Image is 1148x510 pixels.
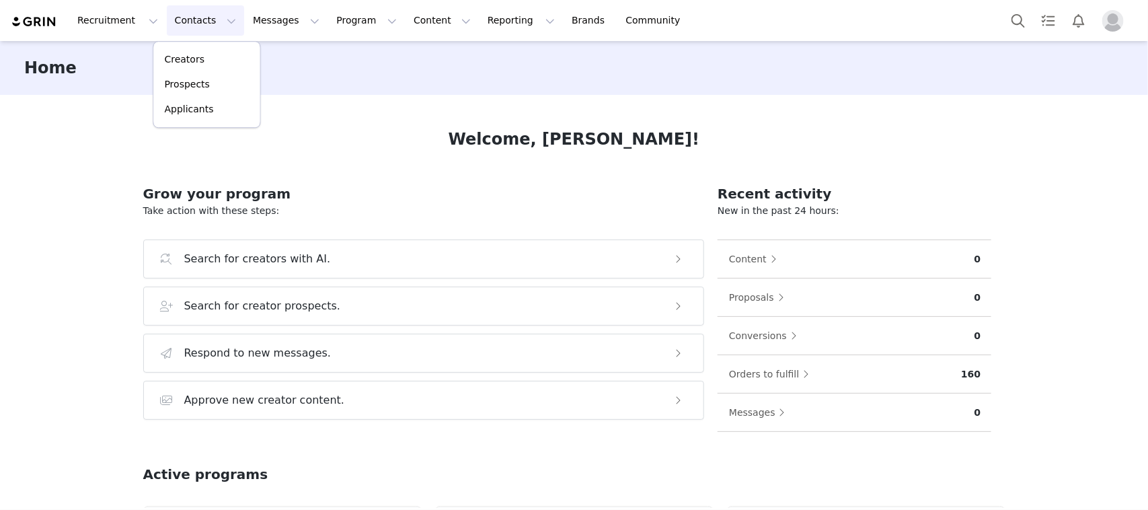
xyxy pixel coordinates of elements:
button: Orders to fulfill [728,363,816,385]
h3: Search for creators with AI. [184,251,331,267]
a: Community [618,5,695,36]
h3: Approve new creator content. [184,392,345,408]
p: New in the past 24 hours: [718,204,991,218]
button: Messages [245,5,328,36]
button: Program [328,5,405,36]
p: Take action with these steps: [143,204,705,218]
button: Search for creator prospects. [143,287,705,326]
button: Messages [728,402,792,423]
button: Search [1003,5,1033,36]
button: Profile [1094,10,1137,32]
button: Recruitment [69,5,166,36]
p: Applicants [165,102,214,116]
button: Approve new creator content. [143,381,705,420]
button: Reporting [480,5,563,36]
h3: Home [24,56,77,80]
button: Respond to new messages. [143,334,705,373]
h2: Recent activity [718,184,991,204]
img: placeholder-profile.jpg [1102,10,1124,32]
img: grin logo [11,15,58,28]
a: Brands [564,5,617,36]
button: Content [406,5,479,36]
h3: Respond to new messages. [184,345,332,361]
button: Content [728,248,783,270]
p: 0 [974,329,981,343]
h2: Active programs [143,464,268,484]
button: Contacts [167,5,244,36]
p: 0 [974,252,981,266]
h3: Search for creator prospects. [184,298,341,314]
button: Notifications [1064,5,1094,36]
h2: Grow your program [143,184,705,204]
p: Creators [165,52,205,67]
button: Proposals [728,287,791,308]
h1: Welcome, [PERSON_NAME]! [449,127,700,151]
p: Prospects [165,77,210,92]
a: Tasks [1034,5,1063,36]
button: Search for creators with AI. [143,240,705,279]
p: 0 [974,291,981,305]
p: 160 [961,367,981,381]
button: Conversions [728,325,804,347]
p: 0 [974,406,981,420]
